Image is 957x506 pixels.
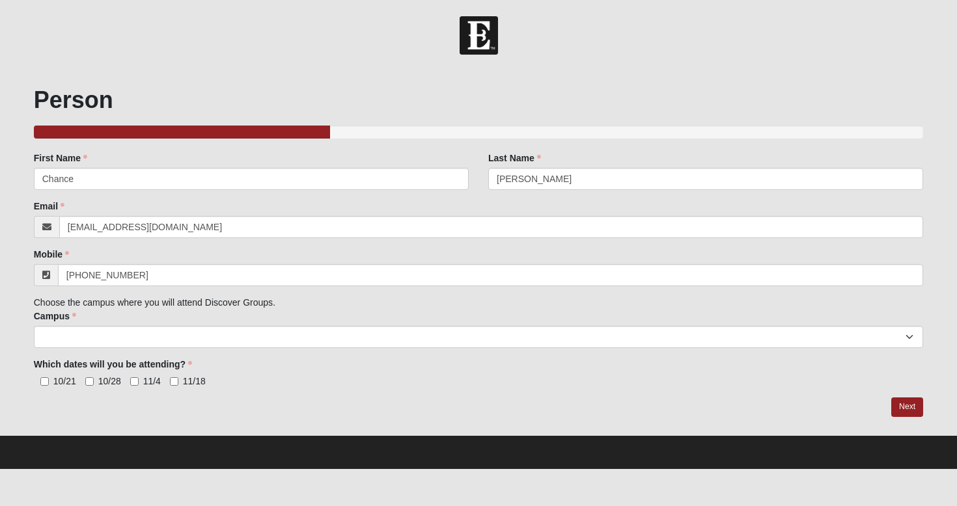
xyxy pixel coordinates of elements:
span: 11/4 [143,376,161,386]
label: Which dates will you be attending? [34,358,192,371]
label: Email [34,200,64,213]
label: First Name [34,152,87,165]
a: Next [891,397,923,416]
label: Campus [34,310,76,323]
img: Church of Eleven22 Logo [460,16,498,55]
span: 11/18 [183,376,206,386]
span: 10/21 [53,376,76,386]
input: 10/21 [40,377,49,386]
input: 11/4 [130,377,139,386]
span: 10/28 [98,376,121,386]
label: Last Name [488,152,541,165]
div: Choose the campus where you will attend Discover Groups. [34,152,924,388]
input: 10/28 [85,377,94,386]
input: 11/18 [170,377,178,386]
h1: Person [34,86,924,114]
label: Mobile [34,248,69,261]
